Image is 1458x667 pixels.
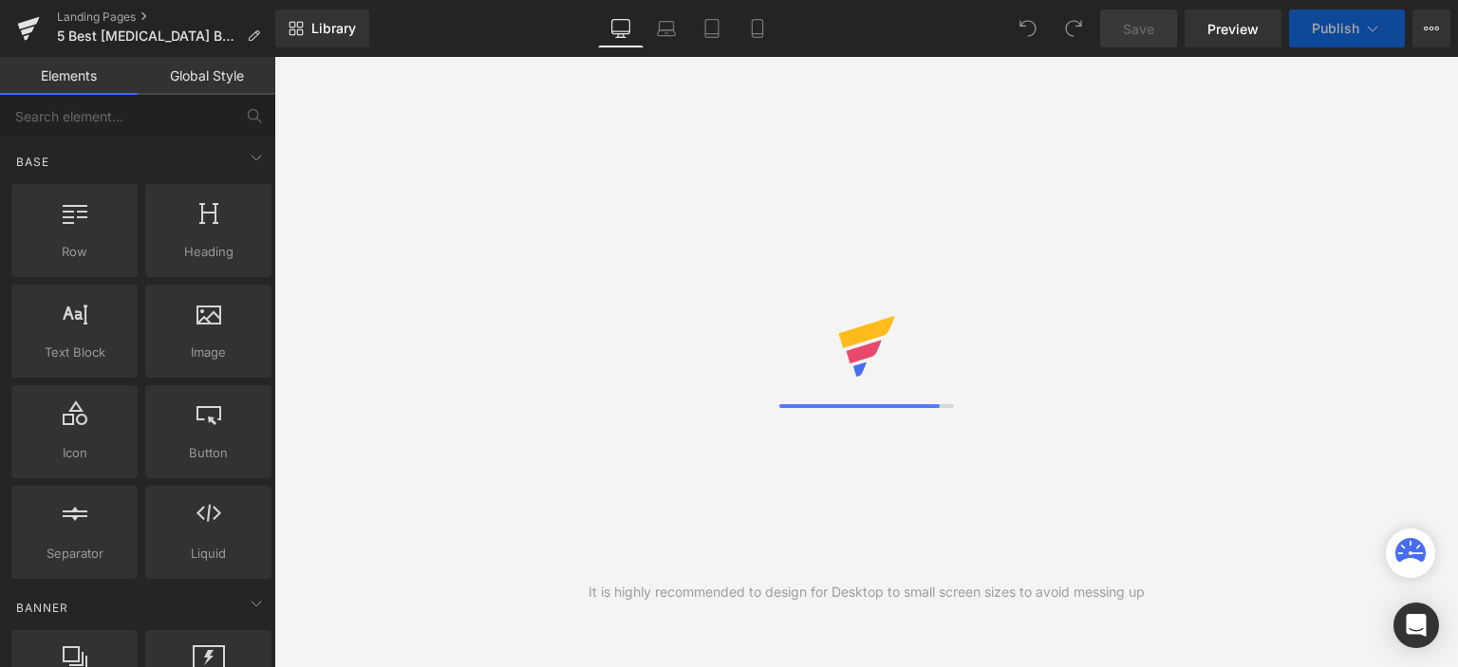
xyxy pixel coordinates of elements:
span: Preview [1207,19,1259,39]
button: Publish [1289,9,1405,47]
span: Icon [17,443,132,463]
a: Desktop [598,9,644,47]
a: Preview [1185,9,1281,47]
span: Image [151,343,266,362]
span: Liquid [151,544,266,564]
a: Global Style [138,57,275,95]
span: Button [151,443,266,463]
span: Banner [14,599,70,617]
a: Landing Pages [57,9,275,25]
a: Tablet [689,9,735,47]
span: Base [14,153,51,171]
span: Row [17,242,132,262]
a: Laptop [644,9,689,47]
span: 5 Best [MEDICAL_DATA] Boosters of 2025: Top Picks for Strength [57,28,239,44]
a: New Library [275,9,369,47]
a: Mobile [735,9,780,47]
span: Text Block [17,343,132,362]
div: It is highly recommended to design for Desktop to small screen sizes to avoid messing up [589,582,1145,602]
span: Publish [1312,21,1359,36]
span: Heading [151,242,266,262]
button: More [1412,9,1450,47]
span: Library [311,20,356,37]
span: Separator [17,544,132,564]
button: Redo [1055,9,1093,47]
button: Undo [1009,9,1047,47]
span: Save [1123,19,1154,39]
div: Open Intercom Messenger [1393,602,1439,648]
